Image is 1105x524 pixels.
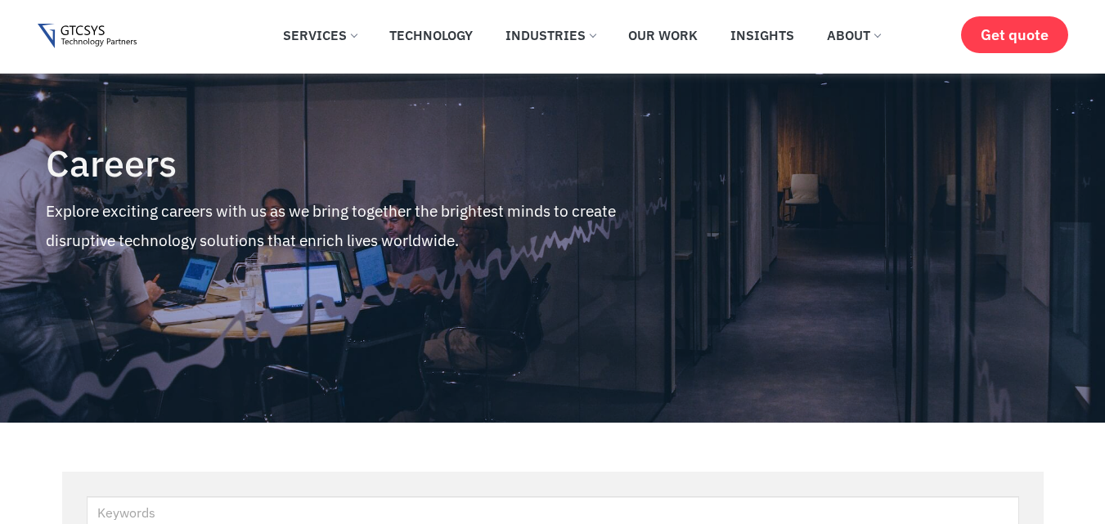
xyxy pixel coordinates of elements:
a: Services [271,17,369,53]
span: Get quote [981,26,1049,43]
p: Explore exciting careers with us as we bring together the brightest minds to create disruptive te... [46,196,674,255]
h4: Careers [46,143,674,184]
a: Technology [377,17,485,53]
a: Get quote [961,16,1068,53]
a: Insights [718,17,806,53]
a: Our Work [616,17,710,53]
a: About [815,17,892,53]
a: Industries [493,17,608,53]
img: Gtcsys logo [38,24,137,49]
